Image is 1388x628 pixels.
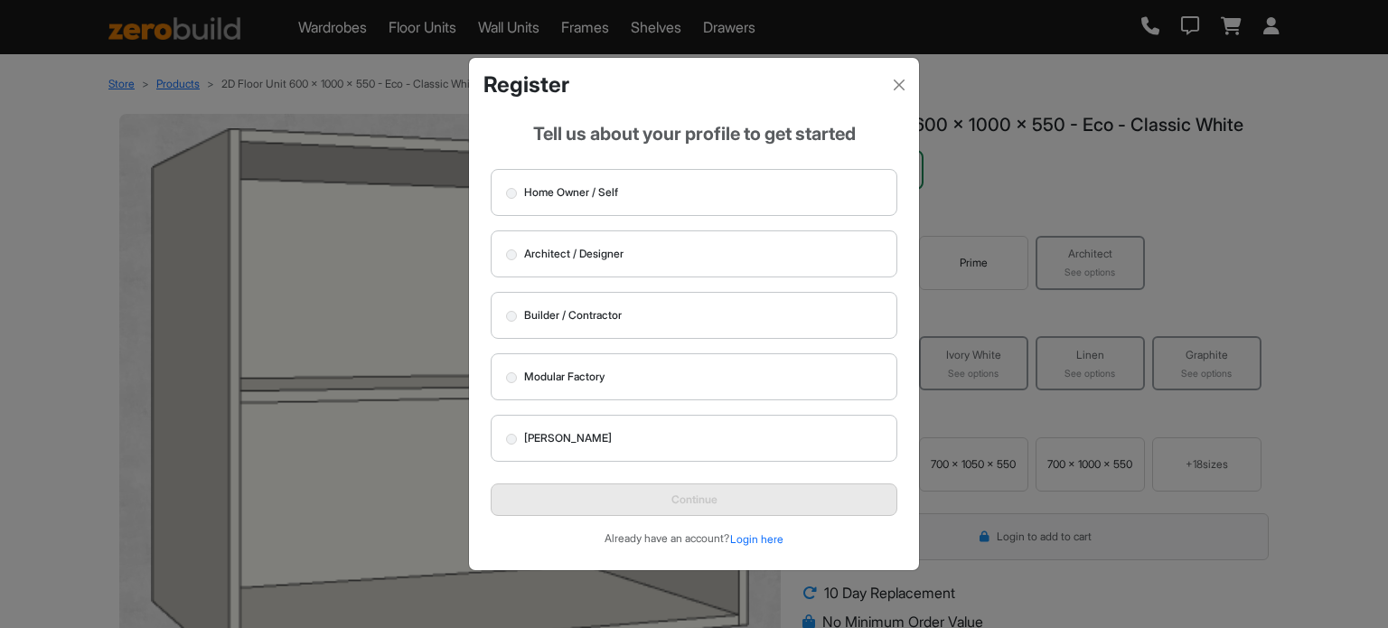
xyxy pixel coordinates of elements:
[886,72,912,98] button: Close
[729,530,784,548] button: Login here
[506,188,517,199] input: Home Owner / Self
[524,184,618,201] span: Home Owner / Self
[524,246,624,262] span: Architect / Designer
[506,249,517,260] input: Architect / Designer
[506,372,517,383] input: Modular Factory
[506,311,517,322] input: Builder / Contractor
[524,430,612,446] span: [PERSON_NAME]
[524,307,622,323] span: Builder / Contractor
[605,531,729,545] span: Already have an account?
[491,120,897,147] p: Tell us about your profile to get started
[483,72,569,98] h4: Register
[506,434,517,445] input: [PERSON_NAME]
[524,369,605,385] span: Modular Factory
